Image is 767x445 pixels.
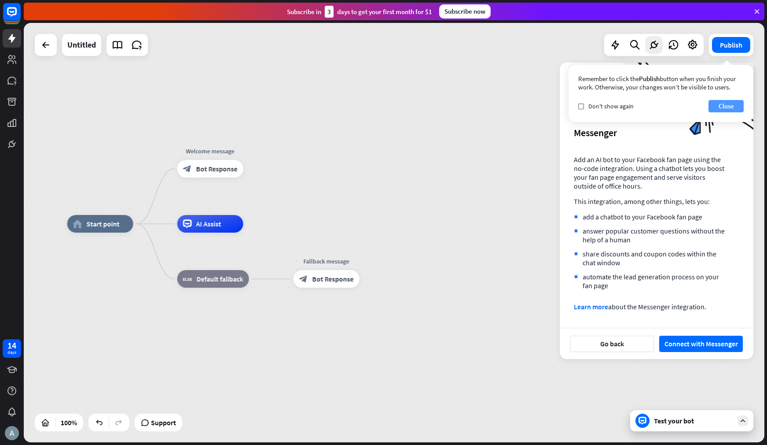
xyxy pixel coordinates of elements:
[73,219,82,228] i: home_2
[87,219,120,228] span: Start point
[299,274,308,283] i: block_bot_response
[574,249,725,267] li: share discounts and coupon codes within the chat window
[196,164,238,173] span: Bot Response
[574,272,725,290] li: automate the lead generation process on your fan page
[574,155,725,190] p: Add an AI bot to your Facebook fan page using the no-code integration. Using a chatbot lets you b...
[588,102,634,110] span: Don't show again
[708,100,744,112] button: Close
[574,212,725,221] li: add a chatbot to your Facebook fan page
[659,336,743,352] button: Connect with Messenger
[183,164,192,173] i: block_bot_response
[183,274,192,283] i: block_fallback
[570,336,654,352] button: Go back
[639,74,660,83] span: Publish
[312,274,354,283] span: Bot Response
[58,415,80,430] div: 100%
[7,341,16,349] div: 14
[196,219,221,228] span: AI Assist
[287,257,366,266] div: Fallback message
[574,226,725,244] li: answer popular customer questions without the help of a human
[578,74,744,91] div: Remember to click the button when you finish your work. Otherwise, your changes won’t be visible ...
[574,302,725,311] p: about the Messenger integration.
[439,4,491,19] div: Subscribe now
[171,147,250,156] div: Welcome message
[151,415,176,430] span: Support
[712,37,750,53] button: Publish
[7,4,33,30] button: Open LiveChat chat widget
[67,34,96,56] div: Untitled
[654,416,733,425] div: Test your bot
[197,274,243,283] span: Default fallback
[574,302,608,311] a: Learn more
[574,126,739,139] div: Messenger
[574,197,725,206] p: This integration, among other things, lets you:
[3,339,21,358] a: 14 days
[325,6,334,18] div: 3
[7,349,16,356] div: days
[287,6,432,18] div: Subscribe in days to get your first month for $1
